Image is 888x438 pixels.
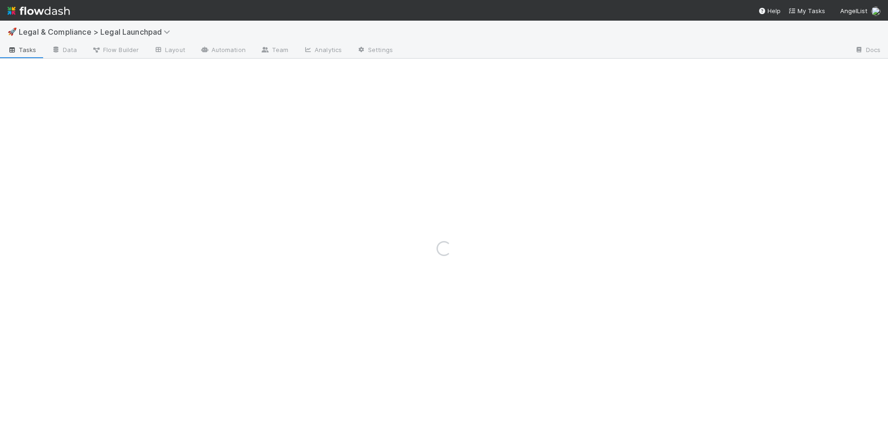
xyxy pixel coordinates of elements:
[788,6,825,15] a: My Tasks
[146,43,193,58] a: Layout
[92,45,139,54] span: Flow Builder
[19,27,175,37] span: Legal & Compliance > Legal Launchpad
[847,43,888,58] a: Docs
[84,43,146,58] a: Flow Builder
[349,43,400,58] a: Settings
[44,43,84,58] a: Data
[788,7,825,15] span: My Tasks
[296,43,349,58] a: Analytics
[8,3,70,19] img: logo-inverted-e16ddd16eac7371096b0.svg
[8,45,37,54] span: Tasks
[8,28,17,36] span: 🚀
[871,7,880,16] img: avatar_ba22fd42-677f-4b89-aaa3-073be741e398.png
[758,6,781,15] div: Help
[253,43,296,58] a: Team
[840,7,867,15] span: AngelList
[193,43,253,58] a: Automation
